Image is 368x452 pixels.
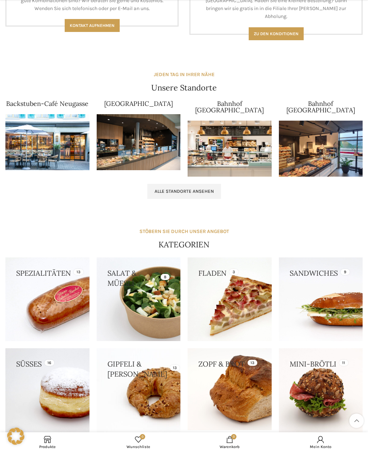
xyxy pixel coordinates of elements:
div: My cart [184,434,275,450]
a: Alle Standorte ansehen [147,184,221,199]
span: 0 [140,434,145,439]
a: 0 Wunschliste [93,434,184,450]
span: Produkte [5,444,89,449]
div: STÖBERN SIE DURCH UNSER ANGEBOT [139,228,229,236]
a: Produkte [2,434,93,450]
a: Bahnhof [GEOGRAPHIC_DATA] [286,99,355,114]
a: Mein Konto [275,434,367,450]
div: Meine Wunschliste [93,434,184,450]
a: Backstuben-Café Neugasse [6,99,88,108]
span: Kontakt aufnehmen [70,23,115,28]
a: Bahnhof [GEOGRAPHIC_DATA] [195,99,264,114]
span: Alle Standorte ansehen [155,188,214,194]
a: [GEOGRAPHIC_DATA] [104,99,173,108]
span: Wunschliste [97,444,181,449]
h4: Unsere Standorte [151,82,217,93]
div: JEDEN TAG IN IHRER NÄHE [154,71,215,79]
h4: KATEGORIEN [158,239,210,250]
span: Zu den konditionen [254,31,299,36]
a: Zu den konditionen [249,27,304,40]
span: Mein Konto [279,444,363,449]
a: Kontakt aufnehmen [65,19,120,32]
a: Scroll to top button [349,414,364,428]
span: Warenkorb [188,444,272,449]
span: 0 [231,434,236,439]
a: 0 Warenkorb [184,434,275,450]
